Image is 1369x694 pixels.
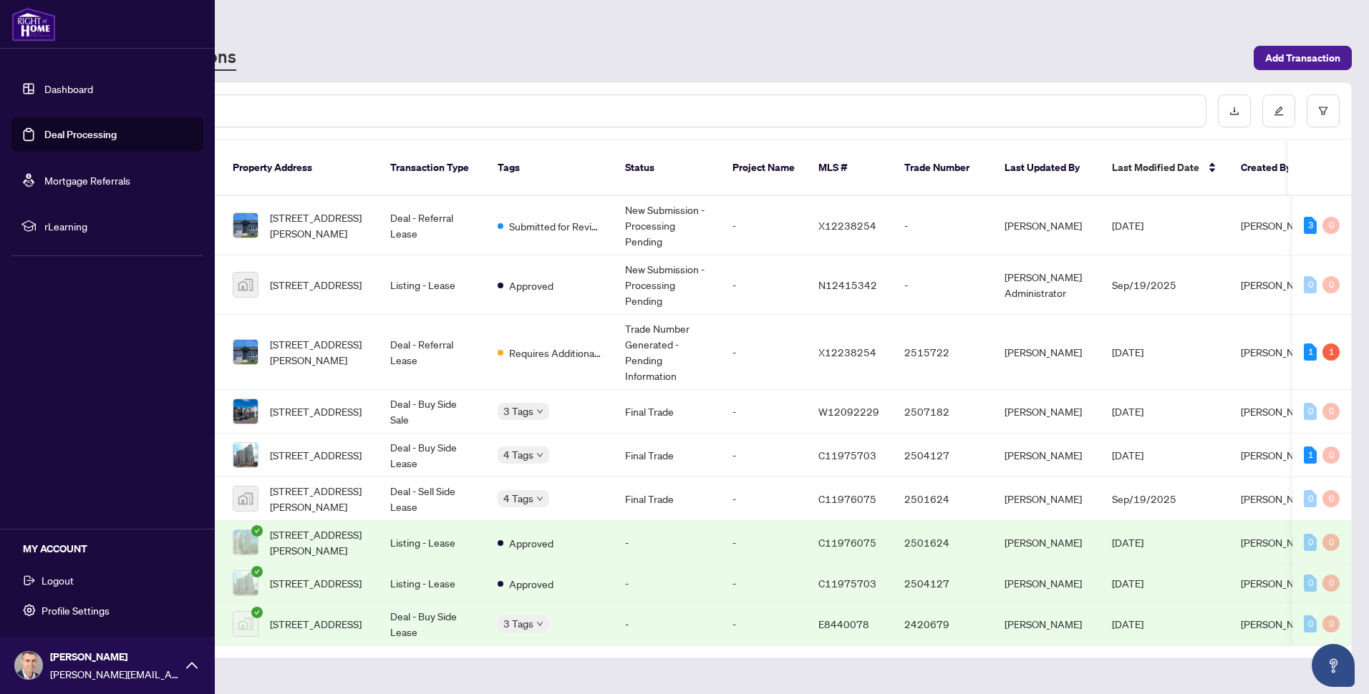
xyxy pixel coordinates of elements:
span: [PERSON_NAME] [1241,219,1318,232]
td: [PERSON_NAME] Administrator [993,255,1100,315]
span: X12238254 [818,346,876,358]
th: Project Name [721,140,807,196]
span: Profile Settings [42,599,110,622]
span: [STREET_ADDRESS][PERSON_NAME] [270,336,367,368]
span: [DATE] [1112,219,1143,232]
span: rLearning [44,218,193,234]
span: download [1229,106,1239,116]
div: 0 [1322,276,1340,293]
img: thumbnail-img [233,443,258,467]
td: 2504127 [893,434,993,477]
span: down [536,451,543,459]
th: Property Address [221,140,379,196]
td: Deal - Referral Lease [379,196,486,255]
span: [PERSON_NAME] [1241,449,1318,461]
span: [PERSON_NAME] [1241,617,1318,630]
button: Add Transaction [1254,46,1352,70]
span: C11976075 [818,492,876,505]
td: Final Trade [614,477,721,521]
span: [PERSON_NAME] [1241,536,1318,549]
span: [DATE] [1112,405,1143,418]
th: Last Modified Date [1100,140,1229,196]
span: [STREET_ADDRESS][PERSON_NAME] [270,483,367,514]
span: 4 Tags [503,490,533,507]
td: Final Trade [614,434,721,477]
td: Deal - Sell Side Lease [379,477,486,521]
td: Deal - Buy Side Lease [379,602,486,646]
img: thumbnail-img [233,399,258,424]
span: [PERSON_NAME] [1241,577,1318,590]
span: [STREET_ADDRESS] [270,575,362,591]
span: 3 Tags [503,615,533,632]
span: 3 Tags [503,403,533,419]
td: Trade Number Generated - Pending Information [614,315,721,390]
span: Sep/19/2025 [1112,492,1176,505]
td: - [721,196,807,255]
td: - [721,390,807,434]
div: 0 [1304,490,1317,507]
span: N12415342 [818,278,877,291]
span: [STREET_ADDRESS][PERSON_NAME] [270,210,367,241]
td: [PERSON_NAME] [993,521,1100,565]
img: thumbnail-img [233,487,258,511]
span: filter [1318,106,1328,116]
div: 0 [1322,615,1340,632]
span: [PERSON_NAME] [1241,492,1318,505]
th: Status [614,140,721,196]
td: - [614,565,721,602]
span: [PERSON_NAME] [50,649,179,665]
td: - [721,477,807,521]
th: Trade Number [893,140,993,196]
td: 2501624 [893,477,993,521]
div: 0 [1304,615,1317,632]
span: check-circle [251,607,263,618]
span: [PERSON_NAME] [1241,278,1318,291]
span: [PERSON_NAME] [1241,346,1318,358]
td: Deal - Buy Side Sale [379,390,486,434]
td: [PERSON_NAME] [993,196,1100,255]
span: Approved [509,278,553,293]
span: 4 Tags [503,446,533,463]
div: 3 [1304,217,1317,234]
span: Approved [509,576,553,592]
td: New Submission - Processing Pending [614,196,721,255]
span: Requires Additional Docs [509,345,602,361]
span: down [536,620,543,627]
td: - [721,521,807,565]
span: check-circle [251,566,263,577]
td: Listing - Lease [379,521,486,565]
span: X12238254 [818,219,876,232]
th: Tags [486,140,614,196]
a: Deal Processing [44,128,117,141]
span: [STREET_ADDRESS] [270,447,362,463]
div: 0 [1304,534,1317,551]
div: 0 [1322,217,1340,234]
td: 2420679 [893,602,993,646]
span: Approved [509,535,553,551]
span: Logout [42,569,74,592]
img: thumbnail-img [233,340,258,364]
div: 1 [1304,343,1317,361]
span: [DATE] [1112,617,1143,630]
div: 0 [1322,534,1340,551]
img: thumbnail-img [233,571,258,595]
td: - [721,565,807,602]
th: Last Updated By [993,140,1100,196]
td: 2507182 [893,390,993,434]
span: [STREET_ADDRESS] [270,277,362,293]
img: thumbnail-img [233,530,258,554]
img: thumbnail-img [233,213,258,238]
td: - [614,521,721,565]
td: - [893,255,993,315]
td: [PERSON_NAME] [993,434,1100,477]
span: Add Transaction [1265,47,1340,69]
div: 0 [1322,575,1340,592]
td: - [614,602,721,646]
h5: MY ACCOUNT [23,541,203,557]
button: Logout [11,568,203,592]
span: [PERSON_NAME] [1241,405,1318,418]
td: - [721,434,807,477]
td: [PERSON_NAME] [993,315,1100,390]
div: 0 [1304,403,1317,420]
span: [DATE] [1112,577,1143,590]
